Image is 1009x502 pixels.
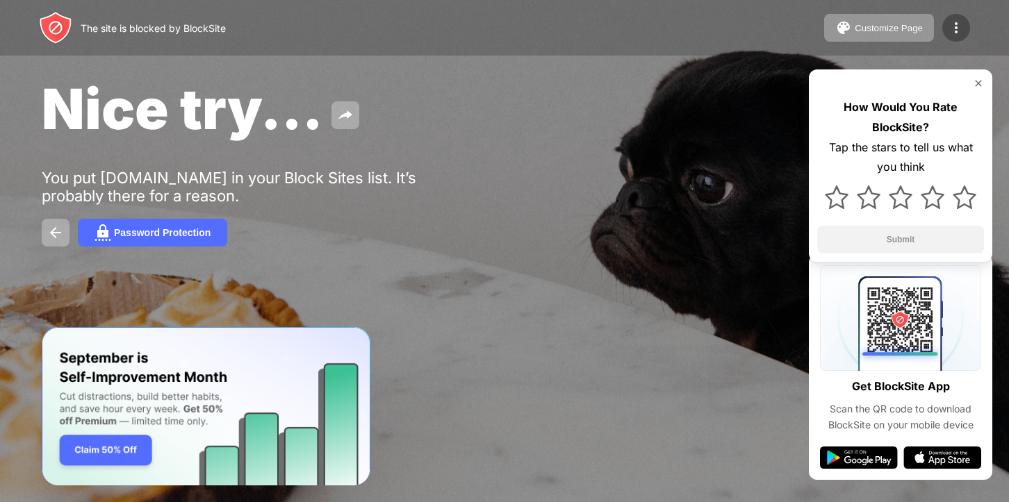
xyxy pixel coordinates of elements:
[81,22,226,34] div: The site is blocked by BlockSite
[948,19,965,36] img: menu-icon.svg
[953,185,976,209] img: star.svg
[855,23,923,33] div: Customize Page
[824,14,934,42] button: Customize Page
[835,19,852,36] img: pallet.svg
[817,137,984,178] div: Tap the stars to tell us what you think
[820,401,981,433] div: Scan the QR code to download BlockSite on your mobile device
[337,107,354,124] img: share.svg
[825,185,848,209] img: star.svg
[78,219,227,246] button: Password Protection
[42,327,370,486] iframe: Banner
[817,97,984,137] div: How Would You Rate BlockSite?
[903,446,981,469] img: app-store.svg
[47,224,64,241] img: back.svg
[852,376,950,396] div: Get BlockSite App
[973,78,984,89] img: rate-us-close.svg
[42,169,471,205] div: You put [DOMAIN_NAME] in your Block Sites list. It’s probably there for a reason.
[820,446,898,469] img: google-play.svg
[39,11,72,44] img: header-logo.svg
[114,227,211,238] div: Password Protection
[817,226,984,253] button: Submit
[889,185,912,209] img: star.svg
[42,75,323,142] span: Nice try...
[95,224,111,241] img: password.svg
[921,185,944,209] img: star.svg
[857,185,880,209] img: star.svg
